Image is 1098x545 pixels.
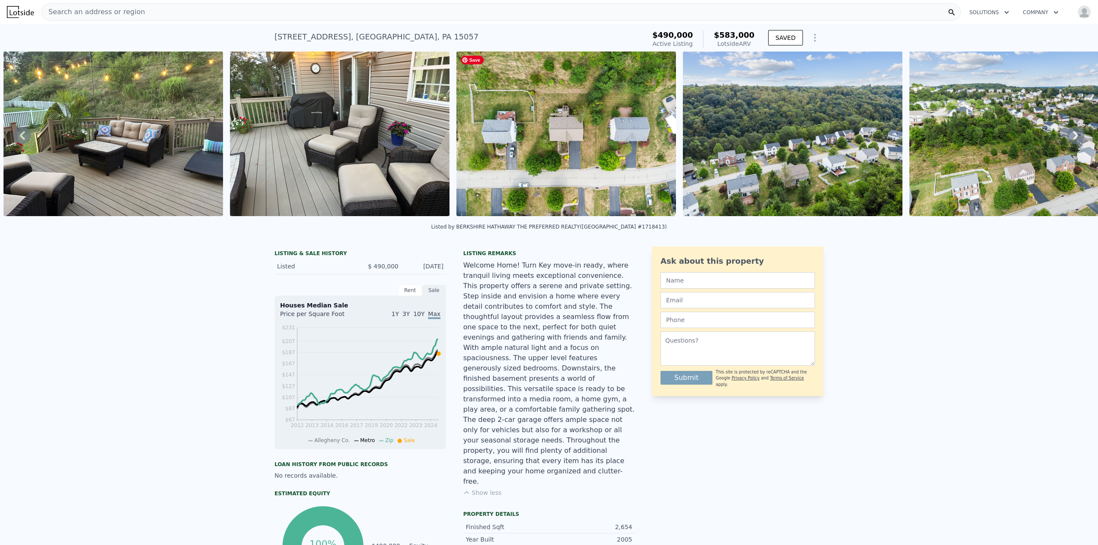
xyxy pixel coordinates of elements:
[314,437,350,443] span: Allegheny Co.
[320,422,334,428] tspan: 2014
[424,422,437,428] tspan: 2024
[732,376,760,380] a: Privacy Policy
[3,51,223,216] img: Sale: 167586247 Parcel: 92377452
[7,6,34,18] img: Lotside
[768,30,803,45] button: SAVED
[714,30,754,39] span: $583,000
[335,422,349,428] tspan: 2016
[42,7,145,17] span: Search an address or region
[661,312,815,328] input: Phone
[380,422,393,428] tspan: 2020
[661,272,815,289] input: Name
[398,285,422,296] div: Rent
[350,422,363,428] tspan: 2017
[274,490,446,497] div: Estimated Equity
[431,224,667,230] div: Listed by BERKSHIRE HATHAWAY THE PREFERRED REALTY ([GEOGRAPHIC_DATA] #1718413)
[549,523,632,531] div: 2,654
[456,51,676,216] img: Sale: 167586247 Parcel: 92377452
[466,523,549,531] div: Finished Sqft
[652,40,693,47] span: Active Listing
[274,31,479,43] div: [STREET_ADDRESS] , [GEOGRAPHIC_DATA] , PA 15057
[661,371,712,385] button: Submit
[661,292,815,308] input: Email
[962,5,1016,20] button: Solutions
[282,372,295,378] tspan: $147
[463,511,635,518] div: Property details
[806,29,823,46] button: Show Options
[422,285,446,296] div: Sale
[549,535,632,544] div: 2005
[463,260,635,487] div: Welcome Home! Turn Key move-in ready, where tranquil living meets exceptional convenience. This p...
[385,437,393,443] span: Zip
[395,422,408,428] tspan: 2022
[365,422,378,428] tspan: 2019
[716,369,815,388] div: This site is protected by reCAPTCHA and the Google and apply.
[661,255,815,267] div: Ask about this property
[463,488,501,497] button: Show less
[274,250,446,259] div: LISTING & SALE HISTORY
[463,250,635,257] div: Listing remarks
[466,535,549,544] div: Year Built
[280,301,440,310] div: Houses Median Sale
[1016,5,1065,20] button: Company
[305,422,319,428] tspan: 2013
[428,310,440,319] span: Max
[282,349,295,355] tspan: $187
[405,262,443,271] div: [DATE]
[410,422,423,428] tspan: 2023
[282,325,295,331] tspan: $231
[402,310,410,317] span: 3Y
[404,437,415,443] span: Sale
[282,338,295,344] tspan: $207
[285,417,295,423] tspan: $67
[413,310,425,317] span: 10Y
[274,471,446,480] div: No records available.
[274,461,446,468] div: Loan history from public records
[652,30,693,39] span: $490,000
[461,56,484,64] span: Save
[282,361,295,367] tspan: $167
[770,376,804,380] a: Terms of Service
[392,310,399,317] span: 1Y
[368,263,398,270] span: $ 490,000
[285,406,295,412] tspan: $87
[230,51,449,216] img: Sale: 167586247 Parcel: 92377452
[360,437,375,443] span: Metro
[282,394,295,400] tspan: $107
[714,39,754,48] div: Lotside ARV
[282,383,295,389] tspan: $127
[291,422,304,428] tspan: 2012
[1077,5,1091,19] img: avatar
[683,51,902,216] img: Sale: 167586247 Parcel: 92377452
[280,310,360,323] div: Price per Square Foot
[277,262,353,271] div: Listed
